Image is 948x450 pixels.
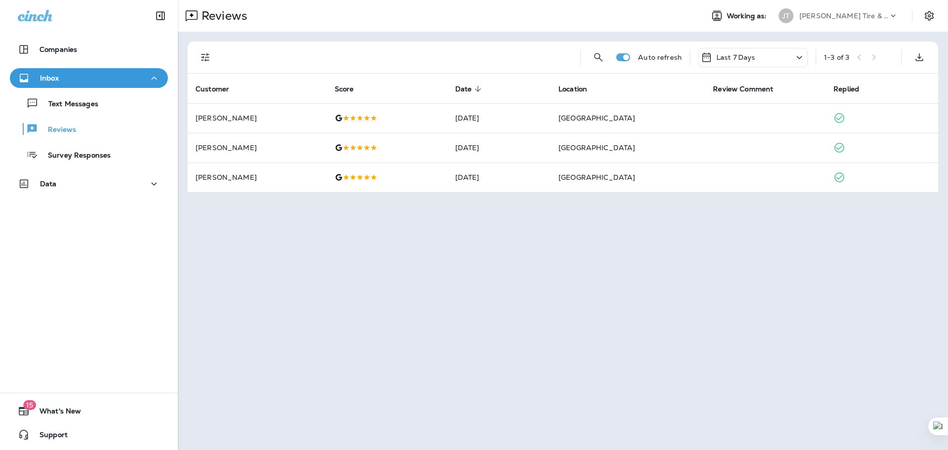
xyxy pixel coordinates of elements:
span: Location [558,84,600,93]
p: Inbox [40,74,59,82]
span: Score [335,85,354,93]
span: Review Comment [713,84,786,93]
button: Data [10,174,168,194]
span: 15 [23,400,36,410]
span: Customer [196,85,229,93]
p: Text Messages [39,100,98,109]
p: Last 7 Days [716,53,755,61]
div: JT [779,8,793,23]
span: What's New [30,407,81,419]
span: Replied [833,85,859,93]
span: [GEOGRAPHIC_DATA] [558,173,635,182]
button: Export as CSV [909,47,929,67]
span: Date [455,84,485,93]
button: Text Messages [10,93,168,114]
button: Reviews [10,119,168,139]
span: [GEOGRAPHIC_DATA] [558,143,635,152]
p: [PERSON_NAME] [196,114,319,122]
p: [PERSON_NAME] [196,173,319,181]
span: Location [558,85,587,93]
span: Review Comment [713,85,773,93]
button: Companies [10,40,168,59]
div: 1 - 3 of 3 [824,53,849,61]
p: [PERSON_NAME] [196,144,319,152]
p: [PERSON_NAME] Tire & Auto [799,12,888,20]
button: Survey Responses [10,144,168,165]
p: Auto refresh [638,53,682,61]
p: Reviews [197,8,247,23]
button: 15What's New [10,401,168,421]
span: Customer [196,84,242,93]
p: Data [40,180,57,188]
p: Survey Responses [38,151,111,161]
td: [DATE] [447,133,551,163]
td: [DATE] [447,103,551,133]
span: Working as: [727,12,769,20]
button: Search Reviews [589,47,608,67]
button: Collapse Sidebar [147,6,174,26]
p: Reviews [38,125,76,135]
span: Score [335,84,367,93]
button: Filters [196,47,215,67]
button: Support [10,425,168,445]
span: Support [30,431,68,443]
span: [GEOGRAPHIC_DATA] [558,114,635,123]
p: Companies [39,45,77,53]
button: Inbox [10,68,168,88]
button: Settings [920,7,938,25]
span: Replied [833,84,872,93]
span: Date [455,85,472,93]
td: [DATE] [447,163,551,192]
